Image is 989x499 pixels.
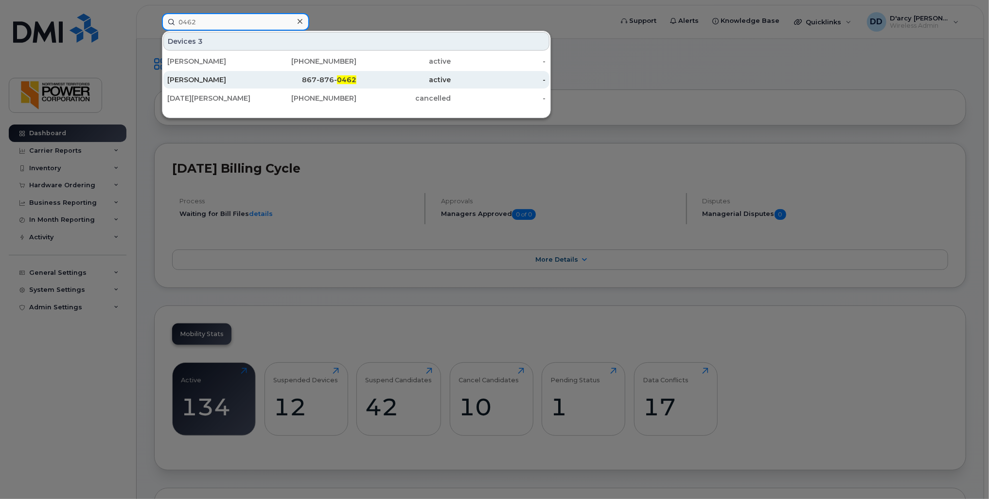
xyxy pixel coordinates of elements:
div: - [451,56,546,66]
div: Devices [163,32,549,51]
span: 3 [198,36,203,46]
div: [PHONE_NUMBER] [262,56,357,66]
a: [PERSON_NAME]867-876-0462active- [163,71,549,89]
div: active [356,56,451,66]
div: - [451,75,546,85]
a: [PERSON_NAME][PHONE_NUMBER]active- [163,53,549,70]
div: [DATE][PERSON_NAME] [167,93,262,103]
a: [DATE][PERSON_NAME][PHONE_NUMBER]cancelled- [163,89,549,107]
span: 0462 [337,75,356,84]
div: 867-876- [262,75,357,85]
div: - [451,93,546,103]
div: [PHONE_NUMBER] [262,93,357,103]
div: active [356,75,451,85]
div: [PERSON_NAME] [167,56,262,66]
div: [PERSON_NAME] [167,75,262,85]
div: cancelled [356,93,451,103]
